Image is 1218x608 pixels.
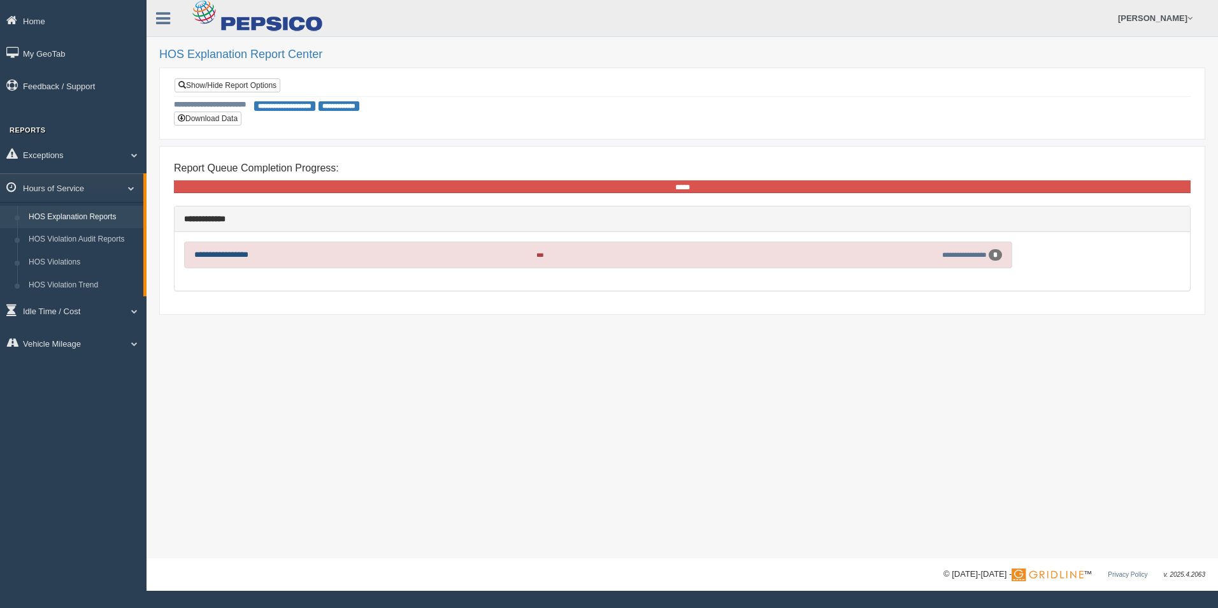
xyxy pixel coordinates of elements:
[1164,571,1205,578] span: v. 2025.4.2063
[943,568,1205,581] div: © [DATE]-[DATE] - ™
[174,112,241,126] button: Download Data
[159,48,1205,61] h2: HOS Explanation Report Center
[23,274,143,297] a: HOS Violation Trend
[1108,571,1147,578] a: Privacy Policy
[23,206,143,229] a: HOS Explanation Reports
[23,228,143,251] a: HOS Violation Audit Reports
[175,78,280,92] a: Show/Hide Report Options
[174,163,1191,174] h4: Report Queue Completion Progress:
[23,251,143,274] a: HOS Violations
[1012,568,1084,581] img: Gridline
